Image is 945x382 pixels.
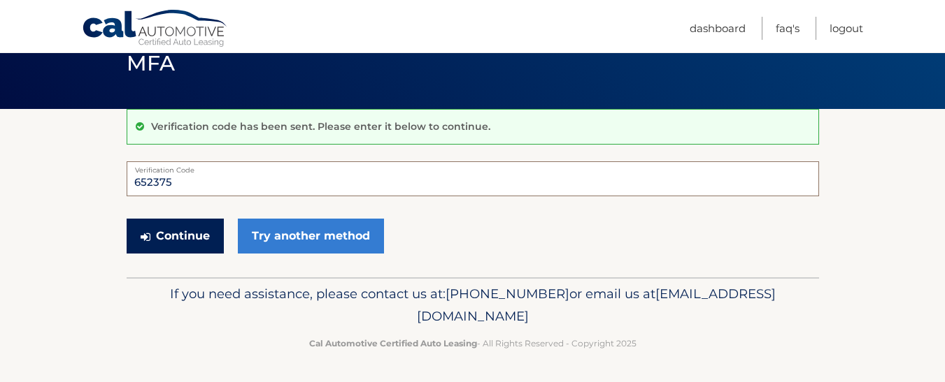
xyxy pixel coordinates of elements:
input: Verification Code [127,161,819,196]
a: Try another method [238,219,384,254]
p: Verification code has been sent. Please enter it below to continue. [151,120,490,133]
span: [PHONE_NUMBER] [446,286,569,302]
a: Logout [830,17,863,40]
span: MFA [127,50,176,76]
strong: Cal Automotive Certified Auto Leasing [309,338,477,348]
a: Cal Automotive [82,9,229,50]
p: - All Rights Reserved - Copyright 2025 [136,336,810,351]
p: If you need assistance, please contact us at: or email us at [136,283,810,328]
a: Dashboard [690,17,746,40]
button: Continue [127,219,224,254]
a: FAQ's [776,17,800,40]
label: Verification Code [127,161,819,172]
span: [EMAIL_ADDRESS][DOMAIN_NAME] [417,286,776,324]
